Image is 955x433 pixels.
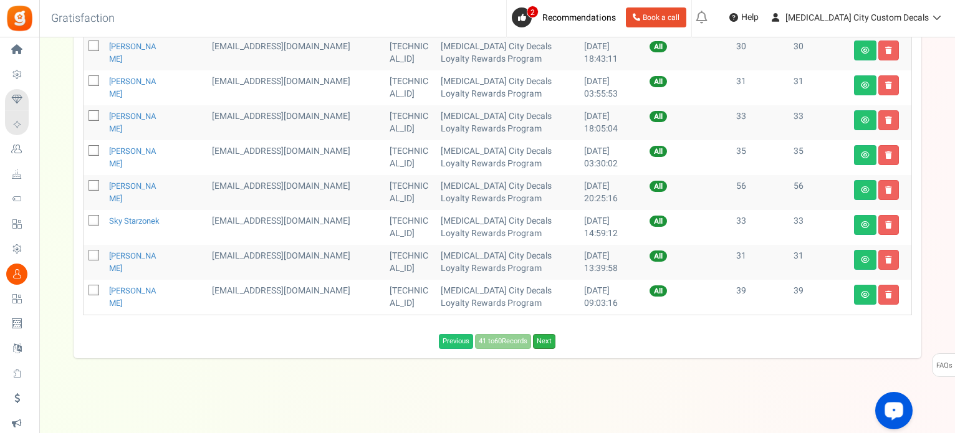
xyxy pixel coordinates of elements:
td: 30 [731,36,789,70]
i: View details [861,151,870,159]
td: [DATE] 18:43:11 [579,36,645,70]
a: [PERSON_NAME] [109,145,156,169]
span: 2 [527,6,539,18]
span: All [650,285,667,297]
td: [EMAIL_ADDRESS][DOMAIN_NAME] [207,280,385,315]
a: Next [533,334,555,349]
i: View details [861,117,870,124]
td: 31 [789,245,849,280]
td: [TECHNICAL_ID] [385,140,436,175]
td: [TECHNICAL_ID] [385,245,436,280]
td: [EMAIL_ADDRESS][DOMAIN_NAME] [207,70,385,105]
a: Sky Starzonek [109,215,160,227]
a: [PERSON_NAME] [109,285,156,309]
a: [PERSON_NAME] [109,40,156,65]
span: All [650,250,667,262]
td: [MEDICAL_DATA] City Decals Loyalty Rewards Program [436,70,579,105]
i: View details [861,256,870,264]
span: [MEDICAL_DATA] City Custom Decals [785,11,929,24]
span: All [650,181,667,192]
span: All [650,41,667,52]
td: [TECHNICAL_ID] [385,210,436,245]
td: [EMAIL_ADDRESS][DOMAIN_NAME] [207,140,385,175]
td: [EMAIL_ADDRESS][DOMAIN_NAME] [207,245,385,280]
td: [DATE] 03:55:53 [579,70,645,105]
a: 2 Recommendations [512,7,621,27]
span: All [650,76,667,87]
td: 35 [731,140,789,175]
a: [PERSON_NAME] [109,180,156,204]
td: [TECHNICAL_ID] [385,105,436,140]
td: 33 [731,210,789,245]
a: [PERSON_NAME] [109,110,156,135]
i: Delete user [885,82,892,89]
td: [MEDICAL_DATA] City Decals Loyalty Rewards Program [436,280,579,315]
td: [DATE] 14:59:12 [579,210,645,245]
td: [DATE] 09:03:16 [579,280,645,315]
td: [EMAIL_ADDRESS][DOMAIN_NAME] [207,105,385,140]
td: 39 [789,280,849,315]
a: Help [724,7,764,27]
i: View details [861,47,870,54]
i: View details [861,221,870,229]
td: [DATE] 20:25:16 [579,175,645,210]
td: [EMAIL_ADDRESS][DOMAIN_NAME] [207,175,385,210]
td: [MEDICAL_DATA] City Decals Loyalty Rewards Program [436,36,579,70]
span: FAQs [936,354,953,378]
td: [DATE] 18:05:04 [579,105,645,140]
a: [PERSON_NAME] [109,75,156,100]
i: Delete user [885,291,892,298]
a: Book a call [626,7,686,27]
td: [MEDICAL_DATA] City Decals Loyalty Rewards Program [436,105,579,140]
td: [TECHNICAL_ID] [385,175,436,210]
td: [MEDICAL_DATA] City Decals Loyalty Rewards Program [436,140,579,175]
td: [EMAIL_ADDRESS][DOMAIN_NAME] [207,36,385,70]
a: Previous [439,334,473,349]
td: [EMAIL_ADDRESS][DOMAIN_NAME] [207,210,385,245]
i: Delete user [885,221,892,229]
i: Delete user [885,256,892,264]
td: [DATE] 13:39:58 [579,245,645,280]
td: 31 [731,245,789,280]
td: [MEDICAL_DATA] City Decals Loyalty Rewards Program [436,175,579,210]
img: Gratisfaction [6,4,34,32]
i: Delete user [885,47,892,54]
td: 31 [789,70,849,105]
td: 56 [731,175,789,210]
i: Delete user [885,186,892,194]
td: [MEDICAL_DATA] City Decals Loyalty Rewards Program [436,210,579,245]
i: View details [861,186,870,194]
i: View details [861,291,870,298]
td: [DATE] 03:30:02 [579,140,645,175]
i: Delete user [885,151,892,159]
td: 31 [731,70,789,105]
td: 30 [789,36,849,70]
td: 39 [731,280,789,315]
td: 33 [789,210,849,245]
span: Recommendations [542,11,616,24]
span: Help [738,11,759,24]
td: 35 [789,140,849,175]
i: View details [861,82,870,89]
a: [PERSON_NAME] [109,250,156,274]
span: All [650,146,667,157]
td: [TECHNICAL_ID] [385,36,436,70]
td: 33 [731,105,789,140]
td: [MEDICAL_DATA] City Decals Loyalty Rewards Program [436,245,579,280]
td: 56 [789,175,849,210]
td: 33 [789,105,849,140]
td: [TECHNICAL_ID] [385,280,436,315]
i: Delete user [885,117,892,124]
td: [TECHNICAL_ID] [385,70,436,105]
span: All [650,216,667,227]
span: All [650,111,667,122]
h3: Gratisfaction [37,6,128,31]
